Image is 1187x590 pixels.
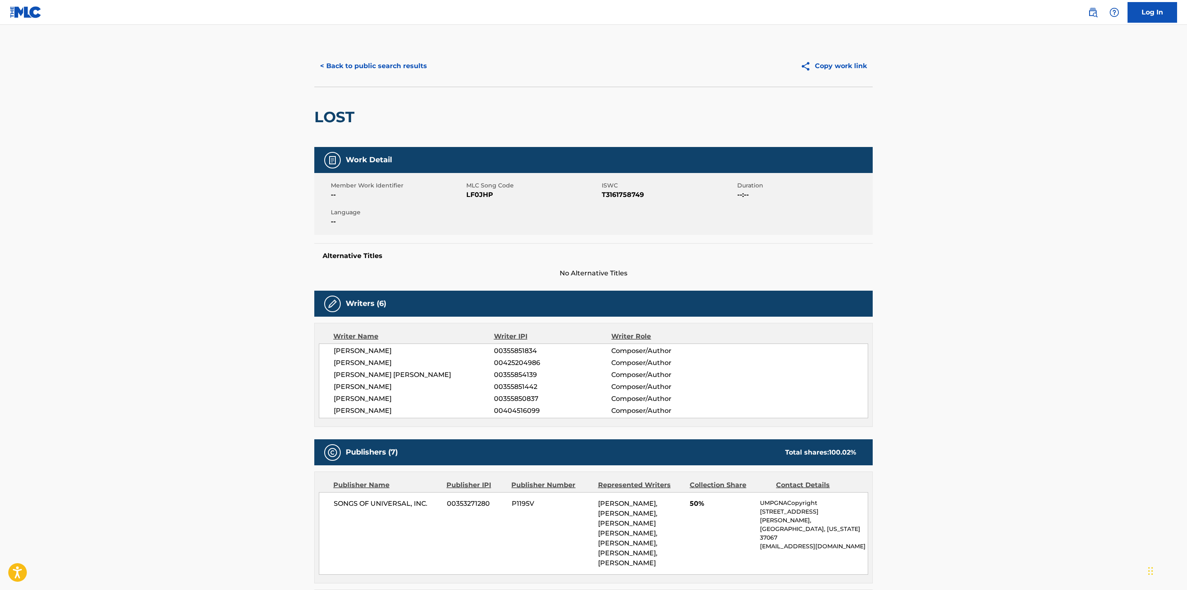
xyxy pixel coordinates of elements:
div: Trascina [1148,559,1153,583]
div: Contact Details [776,480,856,490]
img: MLC Logo [10,6,42,18]
span: Composer/Author [611,394,718,404]
img: Writers [328,299,337,309]
span: 00355851834 [494,346,611,356]
h5: Work Detail [346,155,392,165]
span: SONGS OF UNIVERSAL, INC. [334,499,441,509]
div: Collection Share [690,480,770,490]
h5: Writers (6) [346,299,386,308]
span: 100.02 % [829,448,856,456]
span: [PERSON_NAME] [334,346,494,356]
img: help [1109,7,1119,17]
iframe: Chat Widget [1146,550,1187,590]
img: Copy work link [800,61,815,71]
span: [PERSON_NAME] [334,358,494,368]
div: Publisher Name [333,480,440,490]
span: 50% [690,499,754,509]
h5: Publishers (7) [346,448,398,457]
span: --:-- [737,190,871,200]
span: No Alternative Titles [314,268,873,278]
span: 00355854139 [494,370,611,380]
span: ISWC [602,181,735,190]
img: search [1088,7,1098,17]
h2: LOST [314,108,358,126]
span: 00355851442 [494,382,611,392]
p: [EMAIL_ADDRESS][DOMAIN_NAME] [760,542,868,551]
span: [PERSON_NAME], [PERSON_NAME], [PERSON_NAME] [PERSON_NAME], [PERSON_NAME], [PERSON_NAME], [PERSON_... [598,500,658,567]
div: Writer Role [611,332,718,341]
span: 00353271280 [447,499,506,509]
span: Duration [737,181,871,190]
span: Composer/Author [611,370,718,380]
span: 00404516099 [494,406,611,416]
span: Composer/Author [611,346,718,356]
div: Writer Name [333,332,494,341]
img: Publishers [328,448,337,457]
p: [GEOGRAPHIC_DATA], [US_STATE] 37067 [760,525,868,542]
span: -- [331,190,464,200]
span: Composer/Author [611,406,718,416]
a: Log In [1128,2,1177,23]
span: MLC Song Code [466,181,600,190]
a: Public Search [1085,4,1101,21]
span: T3161758749 [602,190,735,200]
span: 00355850837 [494,394,611,404]
div: Writer IPI [494,332,612,341]
div: Total shares: [785,448,856,457]
span: Member Work Identifier [331,181,464,190]
span: 00425204986 [494,358,611,368]
div: Represented Writers [598,480,684,490]
span: Composer/Author [611,382,718,392]
span: [PERSON_NAME] [334,382,494,392]
p: [STREET_ADDRESS][PERSON_NAME], [760,507,868,525]
span: -- [331,217,464,227]
span: P1195V [512,499,592,509]
span: [PERSON_NAME] [334,406,494,416]
span: LF0JHP [466,190,600,200]
button: < Back to public search results [314,56,433,76]
div: Widget chat [1146,550,1187,590]
div: Publisher Number [511,480,591,490]
span: [PERSON_NAME] [PERSON_NAME] [334,370,494,380]
span: Language [331,208,464,217]
p: UMPGNACopyright [760,499,868,507]
button: Copy work link [795,56,873,76]
img: Work Detail [328,155,337,165]
span: Composer/Author [611,358,718,368]
span: [PERSON_NAME] [334,394,494,404]
div: Help [1106,4,1123,21]
h5: Alternative Titles [323,252,864,260]
div: Publisher IPI [446,480,505,490]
